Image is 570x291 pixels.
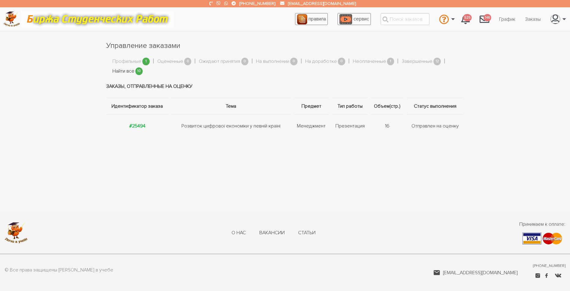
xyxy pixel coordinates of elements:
th: Тип работы [331,98,369,115]
a: Оцененные [157,58,183,66]
a: Заказы [520,13,546,25]
span: 0 [184,58,192,65]
a: Найти все [112,67,134,75]
th: Тема [170,98,292,115]
img: agreement_icon-feca34a61ba7f3d1581b08bc946b2ec1ccb426f67415f344566775c155b7f62c.png [297,14,307,24]
img: play_icon-49f7f135c9dc9a03216cfdbccbe1e3994649169d890fb554cedf0eac35a01ba8.png [339,14,352,24]
a: Ожидают принятия [199,58,240,66]
a: сервис [338,13,371,25]
a: На доработке [305,58,337,66]
span: 1 [142,58,150,65]
a: График [494,13,520,25]
a: Неоплаченные [353,58,386,66]
td: Розвиток цифрової економіки у певній країні [170,115,292,138]
a: Завершенные [402,58,433,66]
a: [PHONE_NUMBER] [239,1,275,6]
td: 16 [369,115,405,138]
td: Отправлен на оценку [405,115,464,138]
img: logo-c4363faeb99b52c628a42810ed6dfb4293a56d4e4775eb116515dfe7f33672af.png [5,222,28,243]
span: 146 [484,14,491,22]
img: motto-12e01f5a76059d5f6a28199ef077b1f78e012cfde436ab5cf1d4517935686d32.gif [21,11,174,27]
span: 0 [241,58,249,65]
a: На выполнении [256,58,289,66]
span: 1 [387,58,394,65]
a: Вакансии [259,230,285,236]
a: Статьи [298,230,316,236]
h1: Управление заказами [106,41,464,51]
a: #25494 [129,123,145,129]
span: [EMAIL_ADDRESS][DOMAIN_NAME] [443,269,518,276]
span: 12 [433,58,441,65]
span: Принимаем к оплате: [519,221,565,228]
td: Заказы, отправленные на оценку [106,75,464,98]
img: payment-9f1e57a40afa9551f317c30803f4599b5451cfe178a159d0fc6f00a10d51d3ba.png [522,232,562,245]
th: Статус выполнения [405,98,464,115]
img: logo-c4363faeb99b52c628a42810ed6dfb4293a56d4e4775eb116515dfe7f33672af.png [3,11,20,27]
a: [EMAIL_ADDRESS][DOMAIN_NAME] [433,269,518,276]
a: О нас [232,230,246,236]
span: сервис [353,16,369,22]
span: 525 [463,14,472,22]
th: Объем(стр.) [369,98,405,115]
input: Поиск заказов [381,13,429,25]
a: правила [295,13,328,25]
span: 10 [135,67,143,75]
a: Профильные [112,58,141,66]
a: 146 [475,11,494,27]
a: [EMAIL_ADDRESS][DOMAIN_NAME] [288,1,356,6]
td: Презентация [331,115,369,138]
span: 0 [338,58,345,65]
a: 525 [456,11,475,27]
span: 0 [290,58,298,65]
th: Идентификатор заказа [106,98,170,115]
a: [PHONE_NUMBER] [533,263,565,269]
td: Менеджмент [292,115,331,138]
p: © Все права защищены [PERSON_NAME] в учебе [5,266,113,274]
span: правила [309,16,326,22]
th: Предмет [292,98,331,115]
